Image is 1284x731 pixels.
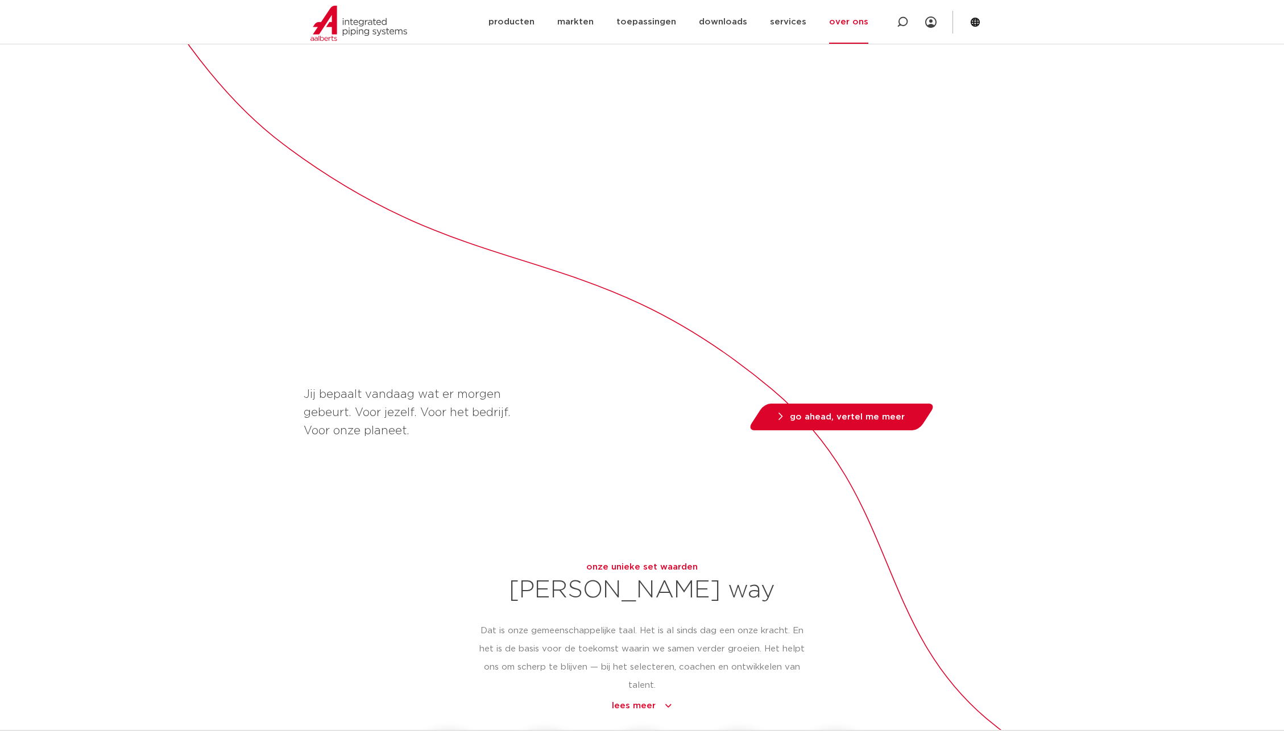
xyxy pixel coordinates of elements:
[790,413,905,421] span: go ahead, vertel me meer
[747,404,937,430] a: go ahead, vertel me meer
[479,699,805,713] a: lees meer
[479,622,805,695] p: Dat is onze gemeenschappelijke taal. Het is al sinds dag een onze kracht. En het is de basis voor...
[479,576,805,604] h2: [PERSON_NAME] way
[304,385,536,440] p: Jij bepaalt vandaag wat er morgen gebeurt. Voor jezelf. Voor het bedrijf. Voor onze planeet.
[586,563,698,571] span: onze unieke set waarden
